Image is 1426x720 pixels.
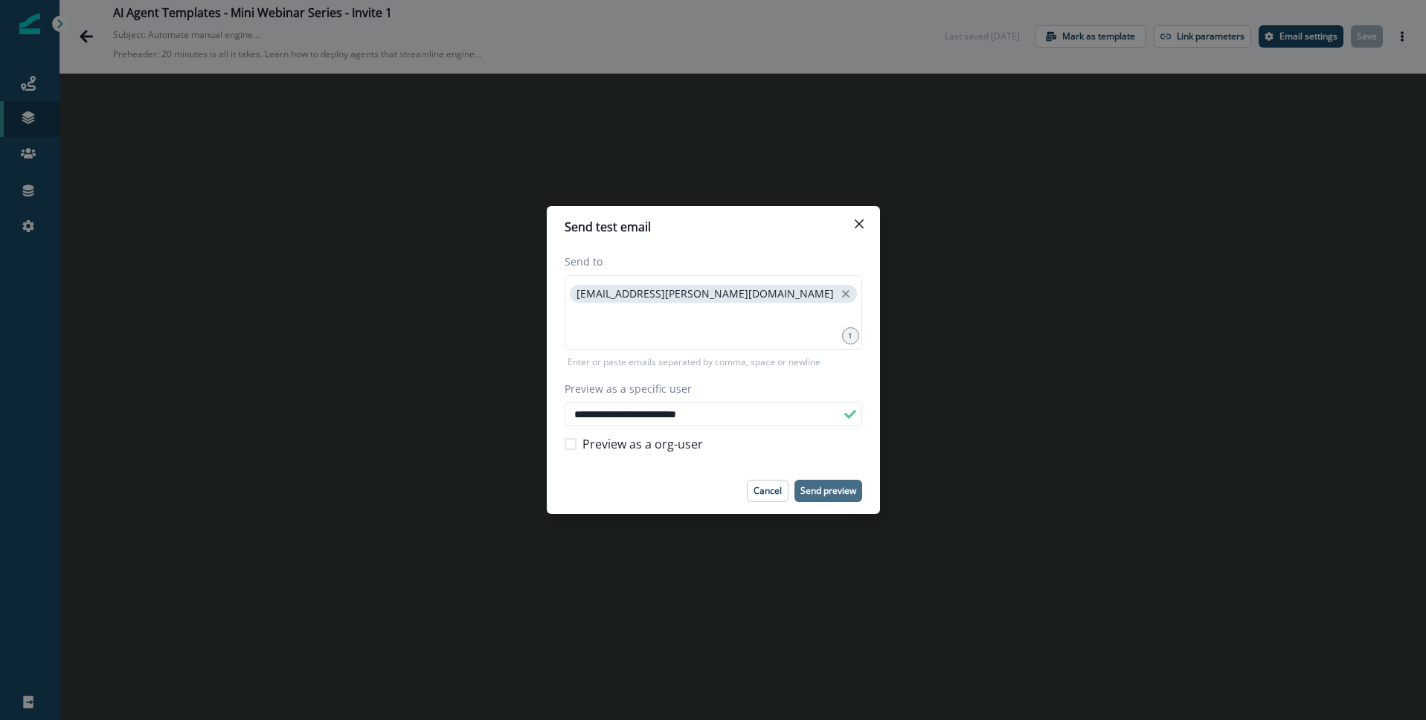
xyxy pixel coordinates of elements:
button: Close [847,212,871,236]
label: Send to [565,254,853,269]
label: Preview as a specific user [565,381,853,396]
span: Preview as a org-user [582,435,703,453]
p: [EMAIL_ADDRESS][PERSON_NAME][DOMAIN_NAME] [576,288,834,300]
p: Send preview [800,486,856,496]
p: Send test email [565,218,651,236]
p: Enter or paste emails separated by comma, space or newline [565,356,823,369]
button: close [838,286,853,301]
div: 1 [842,327,859,344]
button: Send preview [794,480,862,502]
button: Cancel [747,480,789,502]
p: Cancel [754,486,782,496]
